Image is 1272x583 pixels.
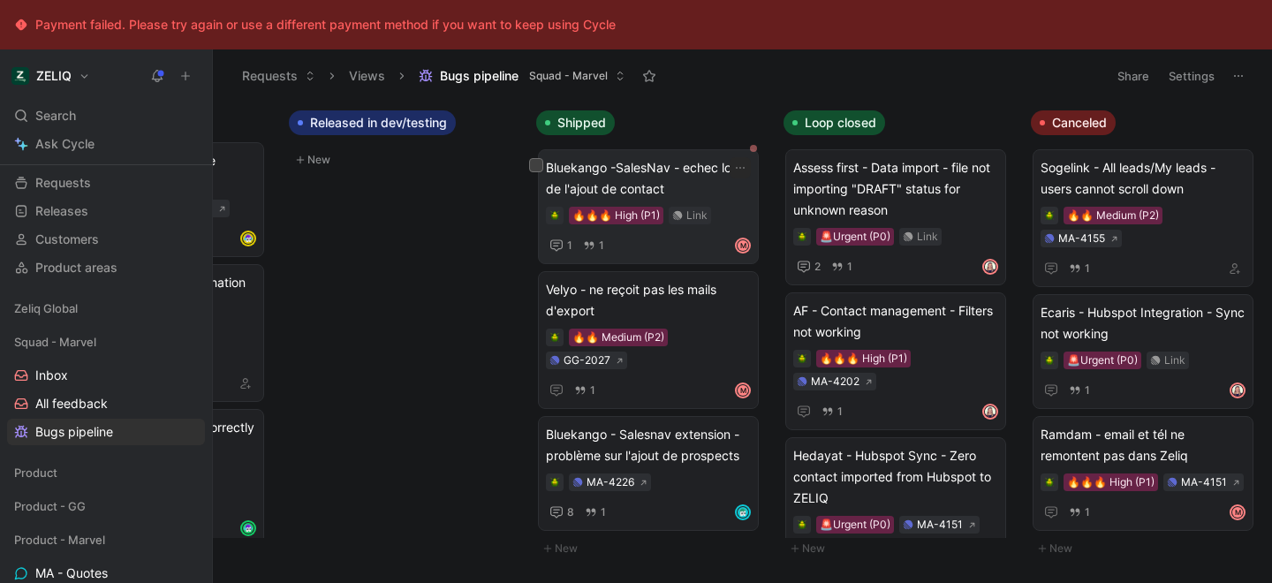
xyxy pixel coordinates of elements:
div: Search [7,102,205,129]
span: 1 [567,240,572,251]
span: 1 [1085,385,1090,396]
img: 🪲 [1044,477,1055,488]
span: Zeliq Global [14,299,78,317]
a: Bluekango -SalesNav - echec lors de l'ajout de contact🔥🔥🔥 High (P1)Link11M [538,149,759,264]
img: avatar [984,261,996,273]
span: Bluekango - Salesnav extension - problème sur l'ajout de prospects [546,424,751,466]
span: MA - Quotes [35,564,108,582]
a: Bugs pipeline [7,419,205,445]
button: New [289,149,522,170]
div: Squad - MarvelInboxAll feedbackBugs pipeline [7,329,205,445]
button: Views [341,63,393,89]
div: MA-4151 [1181,473,1227,491]
button: 1 [828,257,856,276]
img: 🪲 [797,353,807,364]
div: Product - Marvel [7,526,205,553]
div: 🔥🔥 Medium (P2) [1067,207,1159,224]
button: Requests [234,63,323,89]
span: 8 [567,507,574,518]
span: Ecaris - Hubspot Integration - Sync not working [1041,302,1245,344]
div: Loop closedNew [776,102,1024,568]
span: Ask Cycle [35,133,95,155]
button: New [1031,538,1264,559]
div: M [737,239,749,252]
button: Bugs pipelineSquad - Marvel [411,63,633,89]
button: New [784,538,1017,559]
span: Hedayat - Hubspot Sync - Zero contact imported from Hubspot to ZELIQ [793,445,998,509]
div: MA-4226 [587,473,634,491]
div: Product [7,459,205,486]
div: Zeliq Global [7,295,205,327]
img: avatar [242,522,254,534]
div: Product - GG [7,493,205,519]
span: 1 [1085,263,1090,274]
img: 🪲 [1044,210,1055,221]
a: Ecaris - Hubspot Integration - Sync not working🚨Urgent (P0)Link1avatar [1033,294,1253,409]
button: 1 [818,402,846,421]
span: Released in dev/testing [310,114,447,132]
div: Payment failed. Please try again or use a different payment method if you want to keep using Cycle [35,14,616,35]
div: Link [686,207,708,224]
span: Shipped [557,114,606,132]
button: 1 [1065,503,1094,522]
span: Ramdam - email et tél ne remontent pas dans Zeliq [1041,424,1245,466]
a: Inbox [7,362,205,389]
span: Search [35,105,76,126]
div: M [737,384,749,397]
div: 🪲 [1041,207,1058,224]
span: Sogelink - All leads/My leads - users cannot scroll down [1041,157,1245,200]
span: 1 [590,385,595,396]
a: Customers [7,226,205,253]
div: 🚨Urgent (P0) [820,228,890,246]
div: 🪲 [793,516,811,534]
span: Bugs pipeline [35,423,113,441]
span: 1 [601,507,606,518]
span: Canceled [1052,114,1107,132]
div: MA-4202 [811,373,859,390]
a: Ask Cycle [7,131,205,157]
button: ZELIQZELIQ [7,64,95,88]
h1: ZELIQ [36,68,72,84]
div: 🪲 [546,329,564,346]
div: 🪲 [793,350,811,367]
div: CanceledNew [1024,102,1271,568]
button: 1 [546,235,576,256]
img: 🪲 [1044,355,1055,366]
div: MA-4151 [917,516,963,534]
span: 1 [837,406,843,417]
img: avatar [242,232,254,245]
div: Zeliq Global [7,295,205,322]
a: Hedayat - Hubspot Sync - Zero contact imported from Hubspot to ZELIQ🚨Urgent (P0)MA-41511avatar [785,437,1006,573]
img: avatar [984,405,996,418]
div: Link [1164,352,1185,369]
a: Velyo - ne reçoit pas les mails d'export🔥🔥 Medium (P2)GG-20271M [538,271,759,409]
div: 🪲 [1041,473,1058,491]
a: AF - Contact management - Filters not working🔥🔥🔥 High (P1)MA-42021avatar [785,292,1006,430]
div: ShippedNew [529,102,776,568]
div: 🪲 [546,473,564,491]
div: 🔥🔥🔥 High (P1) [820,350,907,367]
a: Sogelink - All leads/My leads - users cannot scroll down🔥🔥 Medium (P2)MA-41551 [1033,149,1253,287]
button: 1 [579,236,608,255]
span: 2 [814,261,821,272]
span: 1 [847,261,852,272]
button: New [536,538,769,559]
span: Product - Marvel [14,531,105,549]
div: GG-2027 [564,352,610,369]
a: All feedback [7,390,205,417]
button: 1 [1065,381,1094,400]
div: 🔥🔥🔥 High (P1) [1067,473,1155,491]
div: 🪲 [1041,352,1058,369]
span: Requests [35,174,91,192]
span: Releases [35,202,88,220]
a: Requests [7,170,205,196]
button: Loop closed [784,110,885,135]
span: 1 [599,240,604,251]
div: Product - GG [7,493,205,525]
img: 🪲 [549,332,560,343]
button: 1 [571,381,599,400]
div: 🔥🔥🔥 High (P1) [572,207,660,224]
img: avatar [737,506,749,519]
button: 1 [581,503,609,522]
span: Product areas [35,259,117,276]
